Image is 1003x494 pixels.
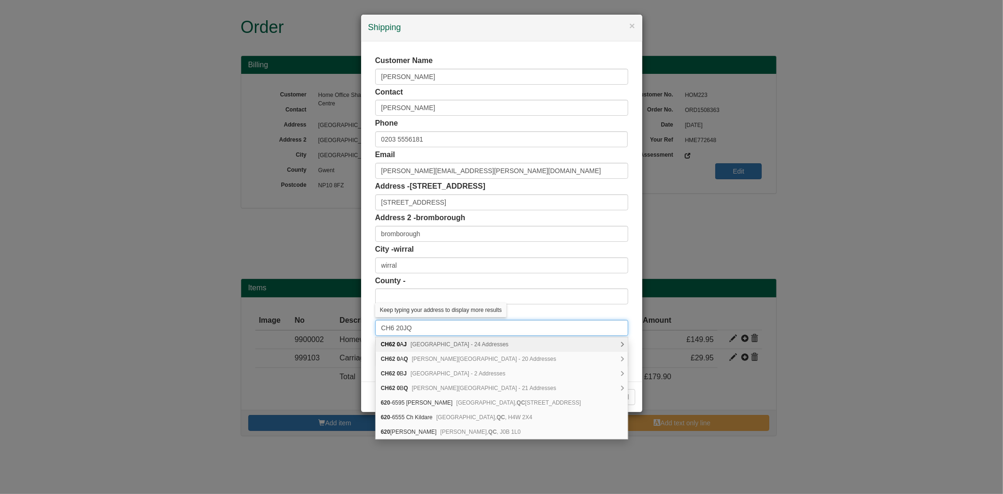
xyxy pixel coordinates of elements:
[411,370,505,377] span: [GEOGRAPHIC_DATA] - 2 Addresses
[375,303,506,317] div: Keep typing your address to display more results
[381,356,395,362] b: CH62
[375,56,433,66] label: Customer Name
[404,341,407,348] b: J
[397,341,400,348] b: 0
[517,399,525,406] b: QC
[381,429,390,435] b: 620
[410,182,485,190] span: [STREET_ADDRESS]
[412,356,556,362] span: [PERSON_NAME][GEOGRAPHIC_DATA] - 20 Addresses
[412,385,556,391] span: [PERSON_NAME][GEOGRAPHIC_DATA] - 21 Addresses
[375,181,486,192] label: Address -
[376,337,628,352] div: CH62 0AJ
[381,370,395,377] b: CH62
[381,385,395,391] b: CH62
[368,22,635,34] h4: Shipping
[629,21,635,31] button: ×
[416,214,466,222] span: bromborough
[404,356,408,362] b: Q
[375,244,414,255] label: City -
[489,429,497,435] b: QC
[436,414,532,421] span: [GEOGRAPHIC_DATA], , H4W 2X4
[376,367,628,381] div: CH62 0BJ
[381,399,390,406] b: 620
[375,118,398,129] label: Phone
[375,150,395,160] label: Email
[375,213,466,223] label: Address 2 -
[397,356,400,362] b: 0
[497,414,505,421] b: QC
[397,370,400,377] b: 0
[411,341,508,348] span: [GEOGRAPHIC_DATA] - 24 Addresses
[376,352,628,367] div: CH62 0AQ
[457,399,581,406] span: [GEOGRAPHIC_DATA], [STREET_ADDRESS]
[376,410,628,425] div: 620-6555 Ch Kildare
[404,385,408,391] b: Q
[376,425,628,439] div: 620 Ch Dubé
[394,245,414,253] span: wirral
[404,370,407,377] b: J
[375,87,403,98] label: Contact
[381,341,395,348] b: CH62
[381,414,390,421] b: 620
[375,276,406,287] label: County -
[441,429,521,435] span: [PERSON_NAME], , J0B 1L0
[376,396,628,410] div: 620-6595 Ch Mackle
[397,385,400,391] b: 0
[376,381,628,396] div: CH62 0BQ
